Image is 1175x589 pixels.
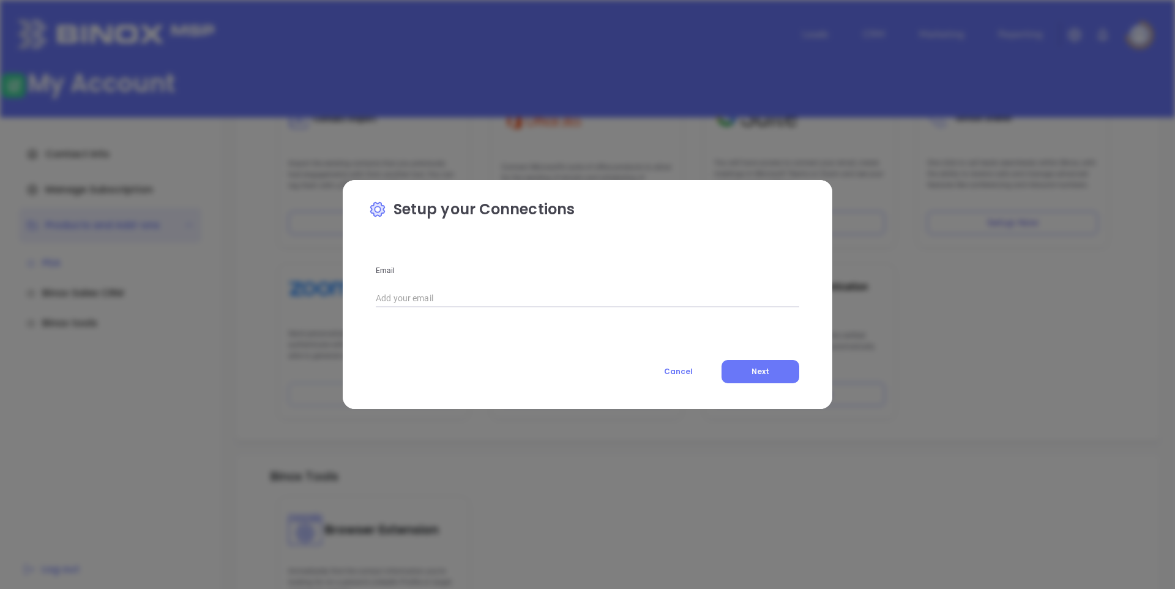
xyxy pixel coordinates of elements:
[368,198,807,227] p: Setup your Connections
[722,360,799,383] button: Next
[664,366,693,377] span: Cancel
[376,264,799,277] p: Email
[641,360,715,383] button: Cancel
[752,366,769,377] span: Next
[376,289,799,307] input: Add your email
